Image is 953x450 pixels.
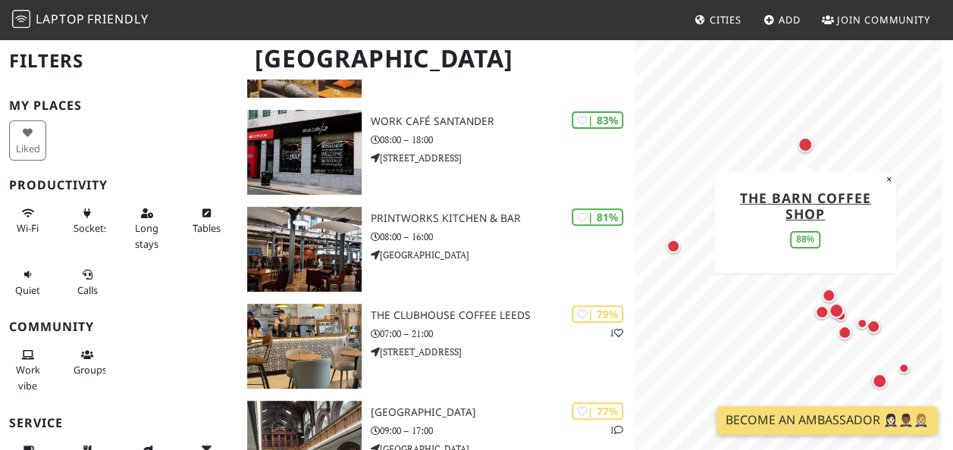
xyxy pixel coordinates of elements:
[69,342,106,383] button: Groups
[128,201,165,256] button: Long stays
[572,111,623,129] div: | 83%
[572,305,623,323] div: | 79%
[77,283,98,297] span: Video/audio calls
[87,11,148,27] span: Friendly
[790,231,820,248] div: 88%
[688,6,748,33] a: Cities
[371,230,635,244] p: 08:00 – 16:00
[795,134,816,155] div: Map marker
[835,323,854,342] div: Map marker
[193,221,221,235] span: Work-friendly tables
[135,221,158,250] span: Long stays
[371,115,635,128] h3: Work Café Santander
[188,201,225,241] button: Tables
[17,221,39,235] span: Stable Wi-Fi
[610,326,623,340] p: 1
[16,363,40,392] span: People working
[812,302,832,322] div: Map marker
[9,201,46,241] button: Wi-Fi
[819,286,839,305] div: Map marker
[69,262,106,302] button: Calls
[826,300,847,321] div: Map marker
[853,314,871,333] div: Map marker
[15,283,40,297] span: Quiet
[371,212,635,225] h3: Printworks Kitchen & Bar
[36,11,85,27] span: Laptop
[371,248,635,262] p: [GEOGRAPHIC_DATA]
[9,98,229,113] h3: My Places
[9,178,229,192] h3: Productivity
[371,133,635,147] p: 08:00 – 18:00
[9,38,229,84] h2: Filters
[740,189,871,223] a: The Barn Coffee Shop
[243,38,632,80] h1: [GEOGRAPHIC_DATA]
[663,236,683,256] div: Map marker
[9,342,46,398] button: Work vibe
[371,327,635,341] p: 07:00 – 21:00
[371,151,635,165] p: [STREET_ADDRESS]
[779,13,801,27] span: Add
[9,262,46,302] button: Quiet
[247,304,362,389] img: The Clubhouse Coffee Leeds
[238,207,635,292] a: Printworks Kitchen & Bar | 81% Printworks Kitchen & Bar 08:00 – 16:00 [GEOGRAPHIC_DATA]
[74,221,108,235] span: Power sockets
[572,208,623,226] div: | 81%
[572,402,623,420] div: | 77%
[832,307,850,325] div: Map marker
[238,304,635,389] a: The Clubhouse Coffee Leeds | 79% 1 The Clubhouse Coffee Leeds 07:00 – 21:00 [STREET_ADDRESS]
[757,6,807,33] a: Add
[864,317,883,336] div: Map marker
[610,423,623,437] p: 1
[247,110,362,195] img: Work Café Santander
[837,13,930,27] span: Join Community
[371,309,635,322] h3: The Clubhouse Coffee Leeds
[12,10,30,28] img: LaptopFriendly
[238,110,635,195] a: Work Café Santander | 83% Work Café Santander 08:00 – 18:00 [STREET_ADDRESS]
[247,207,362,292] img: Printworks Kitchen & Bar
[9,320,229,334] h3: Community
[74,363,107,377] span: Group tables
[9,416,229,430] h3: Service
[12,7,149,33] a: LaptopFriendly LaptopFriendly
[371,406,635,419] h3: [GEOGRAPHIC_DATA]
[710,13,741,27] span: Cities
[371,345,635,359] p: [STREET_ADDRESS]
[69,201,106,241] button: Sockets
[816,6,936,33] a: Join Community
[882,171,896,188] button: Close popup
[371,423,635,438] p: 09:00 – 17:00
